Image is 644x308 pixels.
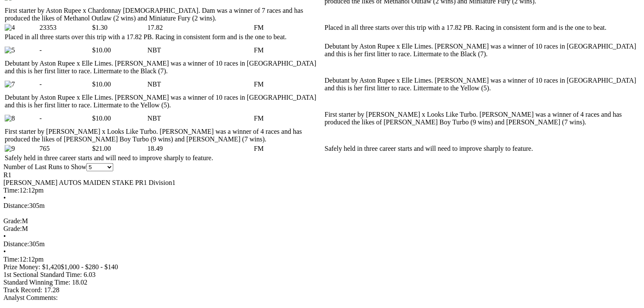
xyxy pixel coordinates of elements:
[3,217,22,225] span: Grade:
[147,23,252,32] td: 17.82
[253,76,323,92] td: FM
[3,279,70,286] span: Standard Winning Time:
[4,154,323,162] td: Safely held in three career starts and will need to improve sharply to feature.
[3,256,641,263] div: 12:12pm
[4,59,323,75] td: Debutant by Aston Rupee x Elle Limes. [PERSON_NAME] was a winner of 10 races in [GEOGRAPHIC_DATA]...
[324,110,640,127] td: First starter by [PERSON_NAME] x Looks Like Turbo. [PERSON_NAME] was a winner of 4 races and has ...
[5,46,15,54] img: 5
[4,127,323,144] td: First starter by [PERSON_NAME] x Looks Like Turbo. [PERSON_NAME] was a winner of 4 races and has ...
[3,256,20,263] span: Time:
[92,81,111,88] span: $10.00
[3,202,29,209] span: Distance:
[253,23,323,32] td: FM
[5,115,15,122] img: 8
[147,42,252,58] td: NBT
[44,286,59,294] span: 17.28
[324,42,640,58] td: Debutant by Aston Rupee x Elle Limes. [PERSON_NAME] was a winner of 10 races in [GEOGRAPHIC_DATA]...
[253,42,323,58] td: FM
[3,248,6,255] span: •
[5,24,15,32] img: 4
[3,240,29,248] span: Distance:
[3,187,20,194] span: Time:
[92,46,111,54] span: $10.00
[92,115,111,122] span: $10.00
[61,263,118,271] span: $1,000 - $280 - $140
[3,263,641,271] div: Prize Money: $1,420
[3,233,6,240] span: •
[147,144,252,153] td: 18.49
[3,225,22,232] span: Grade:
[3,179,641,187] div: [PERSON_NAME] AUTOS MAIDEN STAKE PR1 Division1
[5,145,15,153] img: 9
[3,171,11,178] span: R1
[147,110,252,127] td: NBT
[324,144,640,153] td: Safely held in three career starts and will need to improve sharply to feature.
[39,110,91,127] td: -
[3,240,641,248] div: 305m
[5,81,15,88] img: 7
[324,23,640,32] td: Placed in all three starts over this trip with a 17.82 PB. Racing in consistent form and is the o...
[147,76,252,92] td: NBT
[4,6,323,23] td: First starter by Aston Rupee x Chardonnay [DEMOGRAPHIC_DATA]. Dam was a winner of 7 races and has...
[39,144,91,153] td: 765
[4,93,323,109] td: Debutant by Aston Rupee x Elle Limes. [PERSON_NAME] was a winner of 10 races in [GEOGRAPHIC_DATA]...
[3,194,6,201] span: •
[3,187,641,194] div: 12:12pm
[92,145,111,152] span: $21.00
[3,225,641,233] div: M
[92,24,107,31] span: $1.30
[3,271,82,278] span: 1st Sectional Standard Time:
[83,271,95,278] span: 6.03
[4,33,323,41] td: Placed in all three starts over this trip with a 17.82 PB. Racing in consistent form and is the o...
[39,76,91,92] td: -
[3,163,641,171] div: Number of Last Runs to Show
[253,110,323,127] td: FM
[3,286,42,294] span: Track Record:
[72,279,87,286] span: 18.02
[3,294,58,301] span: Analyst Comments:
[3,217,641,225] div: M
[39,42,91,58] td: -
[3,202,641,210] div: 305m
[324,76,640,92] td: Debutant by Aston Rupee x Elle Limes. [PERSON_NAME] was a winner of 10 races in [GEOGRAPHIC_DATA]...
[39,23,91,32] td: 23353
[253,144,323,153] td: FM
